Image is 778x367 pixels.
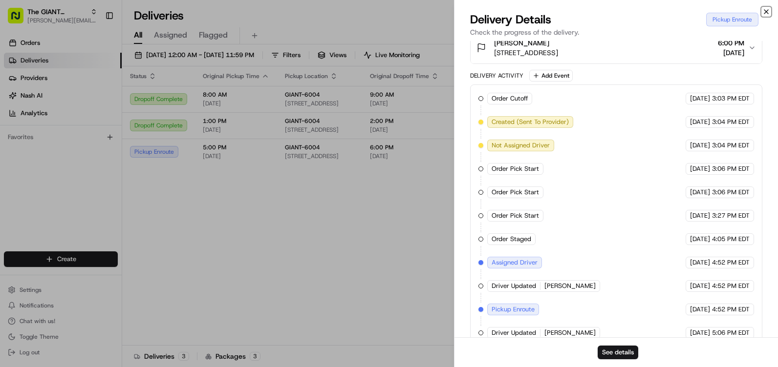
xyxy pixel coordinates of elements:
span: Created (Sent To Provider) [492,118,569,126]
span: Assigned Driver [492,258,538,267]
span: [DATE] [690,211,710,220]
span: API Documentation [92,142,157,151]
span: 3:06 PM EDT [712,164,750,173]
span: Order Pick Start [492,211,539,220]
span: [DATE] [690,282,710,290]
div: 📗 [10,143,18,150]
span: 3:03 PM EDT [712,94,750,103]
span: Driver Updated [492,328,536,337]
span: 3:04 PM EDT [712,141,750,150]
span: Order Pick Start [492,188,539,197]
span: 3:06 PM EDT [712,188,750,197]
span: [DATE] [690,305,710,314]
span: [DATE] [690,258,710,267]
span: 3:04 PM EDT [712,118,750,126]
span: Delivery Details [470,12,551,27]
span: 4:05 PM EDT [712,235,750,244]
p: Welcome 👋 [10,39,178,55]
span: [DATE] [690,94,710,103]
button: [PERSON_NAME][STREET_ADDRESS]6:00 PM[DATE] [471,32,762,63]
a: 📗Knowledge Base [6,138,79,155]
p: Check the progress of the delivery. [470,27,762,37]
span: 3:27 PM EDT [712,211,750,220]
button: Add Event [529,70,573,82]
span: [DATE] [690,235,710,244]
span: Pylon [97,165,118,173]
span: 6:00 PM [718,38,744,48]
button: Start new chat [166,96,178,108]
span: Order Staged [492,235,531,244]
a: Powered byPylon [69,165,118,173]
span: 4:52 PM EDT [712,305,750,314]
span: [DATE] [690,141,710,150]
button: See details [598,346,638,359]
span: [DATE] [690,328,710,337]
span: [STREET_ADDRESS] [494,48,558,58]
img: Nash [10,10,29,29]
div: Start new chat [33,93,160,103]
span: 4:52 PM EDT [712,282,750,290]
div: 💻 [83,143,90,150]
span: [PERSON_NAME] [544,282,596,290]
span: [PERSON_NAME] [494,38,549,48]
span: Pickup Enroute [492,305,535,314]
span: Order Cutoff [492,94,528,103]
span: Driver Updated [492,282,536,290]
span: 5:06 PM EDT [712,328,750,337]
a: 💻API Documentation [79,138,161,155]
span: Knowledge Base [20,142,75,151]
span: [DATE] [690,188,710,197]
span: [DATE] [690,118,710,126]
span: Not Assigned Driver [492,141,550,150]
img: 1736555255976-a54dd68f-1ca7-489b-9aae-adbdc363a1c4 [10,93,27,111]
div: We're available if you need us! [33,103,124,111]
div: Delivery Activity [470,72,523,80]
span: Order Pick Start [492,164,539,173]
span: [DATE] [718,48,744,58]
span: [DATE] [690,164,710,173]
input: Clear [25,63,161,73]
span: 4:52 PM EDT [712,258,750,267]
span: [PERSON_NAME] [544,328,596,337]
